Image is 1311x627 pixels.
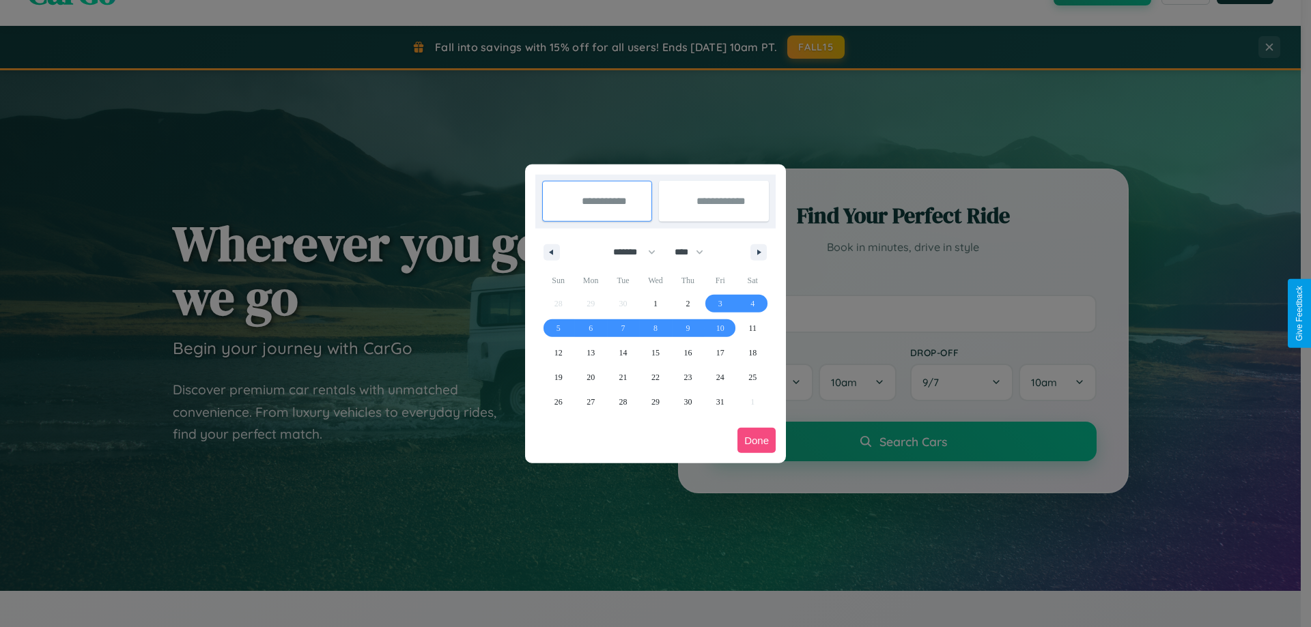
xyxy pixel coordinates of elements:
[639,340,671,365] button: 15
[574,390,606,414] button: 27
[653,291,658,316] span: 1
[686,316,690,340] span: 9
[574,365,606,390] button: 20
[704,365,736,390] button: 24
[672,390,704,414] button: 30
[574,340,606,365] button: 13
[554,365,563,390] span: 19
[607,365,639,390] button: 21
[587,340,595,365] span: 13
[554,390,563,414] span: 26
[639,269,671,291] span: Wed
[672,269,704,291] span: Thu
[639,316,671,340] button: 8
[748,365,757,390] span: 25
[716,365,724,390] span: 24
[718,291,722,316] span: 3
[607,390,639,414] button: 28
[672,316,704,340] button: 9
[587,390,595,414] span: 27
[737,365,769,390] button: 25
[607,269,639,291] span: Tue
[542,269,574,291] span: Sun
[574,316,606,340] button: 6
[683,340,692,365] span: 16
[607,316,639,340] button: 7
[704,340,736,365] button: 17
[542,340,574,365] button: 12
[672,365,704,390] button: 23
[704,269,736,291] span: Fri
[639,291,671,316] button: 1
[554,340,563,365] span: 12
[748,316,757,340] span: 11
[737,428,776,453] button: Done
[589,316,593,340] span: 6
[683,365,692,390] span: 23
[651,390,660,414] span: 29
[737,316,769,340] button: 11
[621,316,625,340] span: 7
[704,316,736,340] button: 10
[639,365,671,390] button: 22
[750,291,755,316] span: 4
[737,269,769,291] span: Sat
[716,316,724,340] span: 10
[542,365,574,390] button: 19
[651,340,660,365] span: 15
[704,291,736,316] button: 3
[651,365,660,390] span: 22
[556,316,561,340] span: 5
[619,365,628,390] span: 21
[639,390,671,414] button: 29
[607,340,639,365] button: 14
[1295,286,1304,341] div: Give Feedback
[686,291,690,316] span: 2
[587,365,595,390] span: 20
[716,390,724,414] span: 31
[574,269,606,291] span: Mon
[704,390,736,414] button: 31
[542,390,574,414] button: 26
[737,340,769,365] button: 18
[716,340,724,365] span: 17
[619,390,628,414] span: 28
[619,340,628,365] span: 14
[683,390,692,414] span: 30
[748,340,757,365] span: 18
[672,340,704,365] button: 16
[653,316,658,340] span: 8
[737,291,769,316] button: 4
[542,316,574,340] button: 5
[672,291,704,316] button: 2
